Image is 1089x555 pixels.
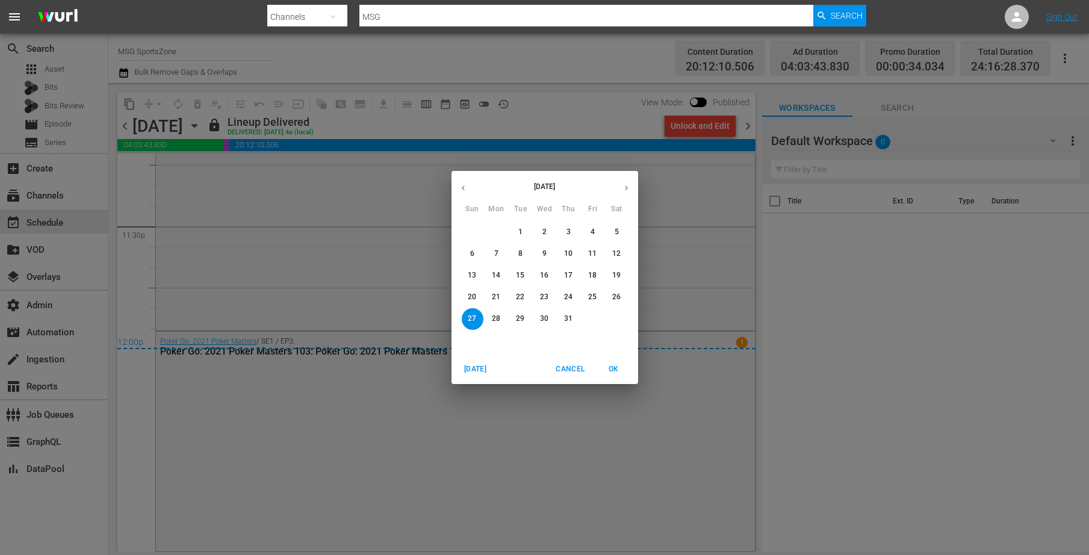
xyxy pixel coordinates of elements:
p: 27 [468,314,476,324]
button: 11 [582,243,604,265]
span: menu [7,10,22,24]
p: 12 [612,249,621,259]
button: 9 [534,243,556,265]
button: 12 [606,243,628,265]
button: 15 [510,265,532,287]
button: 13 [462,265,483,287]
p: 2 [542,227,547,237]
button: 30 [534,308,556,330]
button: 27 [462,308,483,330]
p: 20 [468,292,476,302]
p: 17 [564,270,572,281]
p: 9 [542,249,547,259]
button: 4 [582,222,604,243]
button: 21 [486,287,507,308]
p: 28 [492,314,500,324]
p: 10 [564,249,572,259]
p: 29 [516,314,524,324]
button: 29 [510,308,532,330]
p: 25 [588,292,597,302]
button: 17 [558,265,580,287]
span: OK [600,363,628,376]
p: 6 [470,249,474,259]
p: 13 [468,270,476,281]
p: 22 [516,292,524,302]
p: 19 [612,270,621,281]
span: Sat [606,203,628,215]
p: 5 [615,227,619,237]
button: 19 [606,265,628,287]
p: 24 [564,292,572,302]
button: 28 [486,308,507,330]
p: 7 [494,249,498,259]
a: Sign Out [1046,12,1078,22]
span: Sun [462,203,483,215]
button: 31 [558,308,580,330]
button: 3 [558,222,580,243]
button: 1 [510,222,532,243]
button: 23 [534,287,556,308]
p: 31 [564,314,572,324]
p: 16 [540,270,548,281]
button: 2 [534,222,556,243]
p: 14 [492,270,500,281]
button: 26 [606,287,628,308]
button: 6 [462,243,483,265]
p: 1 [518,227,523,237]
p: 18 [588,270,597,281]
p: 30 [540,314,548,324]
p: 11 [588,249,597,259]
p: [DATE] [475,181,615,192]
span: Fri [582,203,604,215]
span: Thu [558,203,580,215]
button: 10 [558,243,580,265]
button: 20 [462,287,483,308]
span: Cancel [556,363,585,376]
span: Tue [510,203,532,215]
span: Wed [534,203,556,215]
button: 16 [534,265,556,287]
button: 8 [510,243,532,265]
button: 5 [606,222,628,243]
button: 7 [486,243,507,265]
span: [DATE] [461,363,490,376]
button: [DATE] [456,359,495,379]
p: 15 [516,270,524,281]
p: 21 [492,292,500,302]
span: Mon [486,203,507,215]
button: 22 [510,287,532,308]
button: Cancel [551,359,589,379]
img: ans4CAIJ8jUAAAAAAAAAAAAAAAAAAAAAAAAgQb4GAAAAAAAAAAAAAAAAAAAAAAAAJMjXAAAAAAAAAAAAAAAAAAAAAAAAgAT5G... [29,3,87,31]
button: OK [595,359,633,379]
button: 25 [582,287,604,308]
p: 3 [566,227,571,237]
button: 14 [486,265,507,287]
p: 23 [540,292,548,302]
p: 26 [612,292,621,302]
button: 18 [582,265,604,287]
p: 8 [518,249,523,259]
span: Search [831,5,863,26]
p: 4 [591,227,595,237]
button: 24 [558,287,580,308]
